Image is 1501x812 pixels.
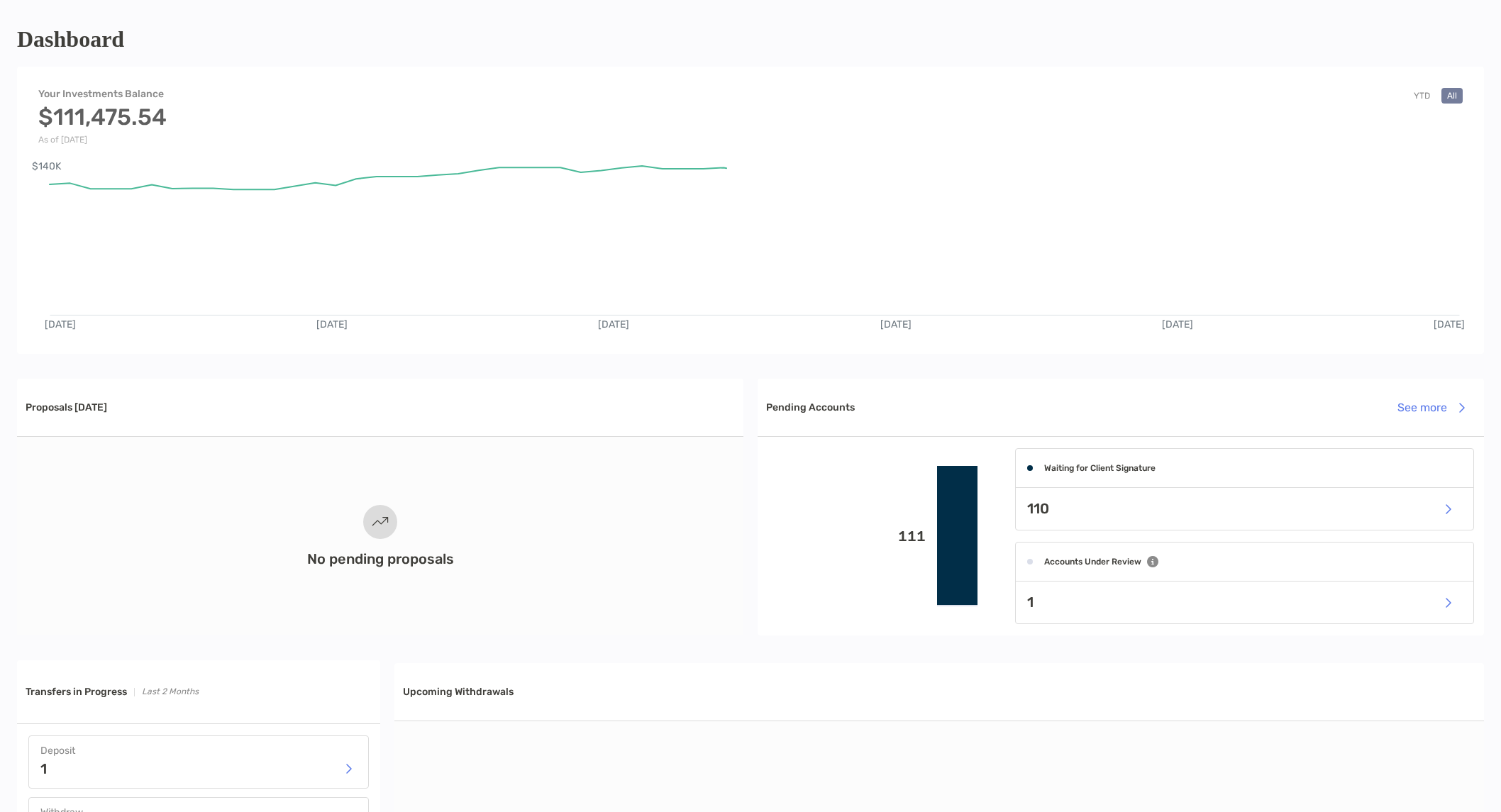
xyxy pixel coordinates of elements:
h1: Dashboard [17,26,124,52]
h3: Transfers in Progress [26,686,127,698]
text: [DATE] [316,318,348,330]
h4: Your Investments Balance [38,88,167,100]
h4: Waiting for Client Signature [1044,463,1156,473]
text: [DATE] [45,318,76,330]
h4: Accounts Under Review [1044,557,1141,567]
text: [DATE] [598,318,629,330]
h4: Deposit [40,745,357,757]
p: 111 [769,528,926,545]
p: 110 [1027,500,1049,518]
button: See more [1386,392,1475,423]
h3: $111,475.54 [38,104,167,130]
h3: No pending proposals [307,550,454,567]
h3: Proposals [DATE] [26,401,107,413]
p: 1 [1027,594,1034,611]
p: 1 [40,762,47,776]
text: [DATE] [1434,318,1465,330]
h3: Pending Accounts [766,401,855,413]
text: $140K [32,160,62,172]
text: [DATE] [1162,318,1193,330]
button: All [1441,88,1463,104]
p: Last 2 Months [142,683,199,701]
p: As of [DATE] [38,135,167,145]
button: YTD [1408,88,1436,104]
h3: Upcoming Withdrawals [403,686,514,698]
text: [DATE] [880,318,912,330]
